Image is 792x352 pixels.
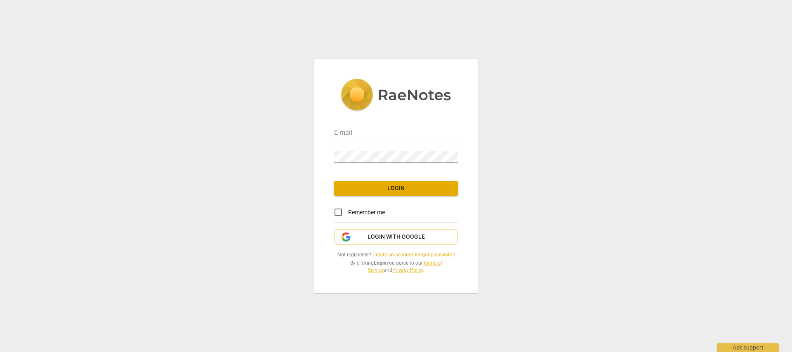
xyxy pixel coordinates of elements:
[415,252,455,258] a: Forgot password?
[341,79,451,113] img: 5ac2273c67554f335776073100b6d88f.svg
[348,208,385,217] span: Remember me
[368,233,425,241] span: Login with Google
[334,229,458,245] button: Login with Google
[334,181,458,196] button: Login
[374,260,387,266] b: Login
[334,251,458,258] span: Not registered? |
[341,184,451,192] span: Login
[717,343,779,352] div: Ask support
[368,260,442,273] a: Terms of Service
[392,267,423,273] a: Privacy Policy
[372,252,413,258] a: Create an account
[334,260,458,273] span: By clicking you agree to our and .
